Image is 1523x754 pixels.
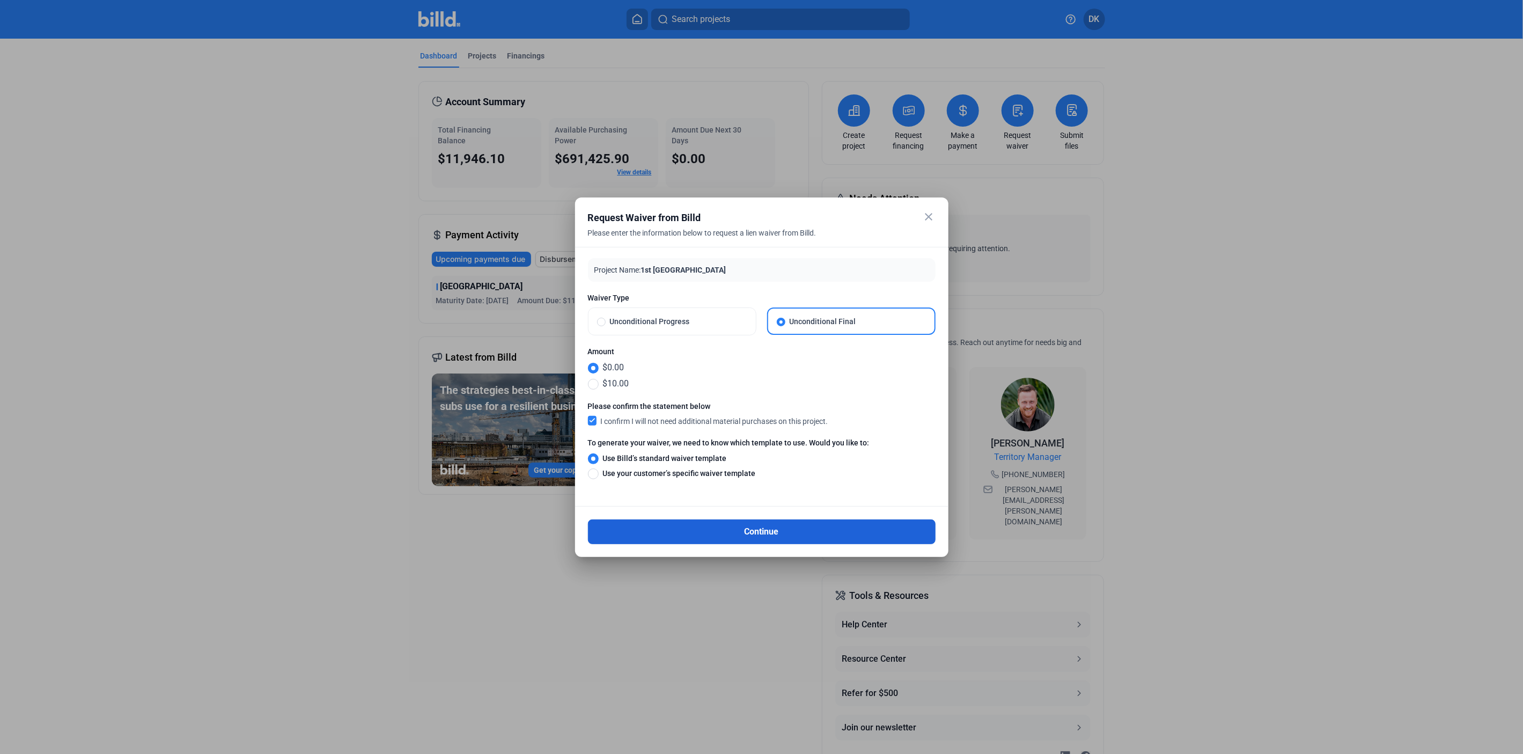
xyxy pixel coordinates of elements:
span: Use Billd’s standard waiver template [599,453,727,464]
span: I confirm I will not need additional material purchases on this project. [601,416,828,427]
span: 1st [GEOGRAPHIC_DATA] [641,266,726,274]
button: Continue [588,519,936,544]
div: Please enter the information below to request a lien waiver from Billd. [588,228,909,251]
mat-icon: close [923,210,936,223]
label: Amount [588,346,936,361]
label: To generate your waiver, we need to know which template to use. Would you like to: [588,437,936,452]
span: Unconditional Progress [606,316,747,327]
span: Unconditional Final [785,316,926,327]
mat-label: Please confirm the statement below [588,401,828,412]
span: Use your customer’s specific waiver template [599,468,756,479]
span: $10.00 [599,377,629,390]
span: Waiver Type [588,292,936,303]
span: Project Name: [594,266,641,274]
span: $0.00 [599,361,624,374]
div: Request Waiver from Billd [588,210,909,225]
